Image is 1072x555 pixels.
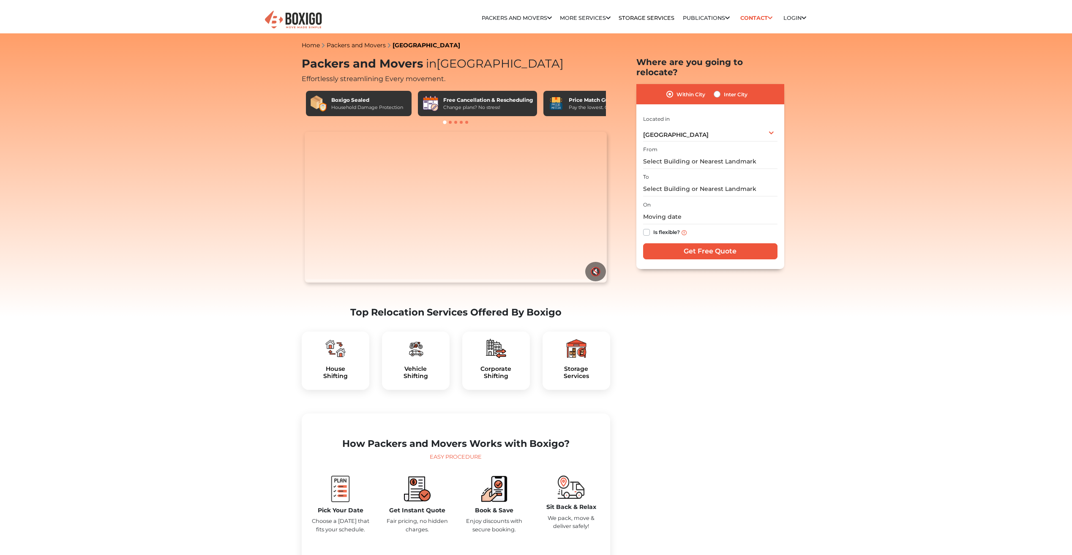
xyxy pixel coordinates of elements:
[585,262,606,281] button: 🔇
[302,57,610,71] h1: Packers and Movers
[569,104,633,111] div: Pay the lowest. Guaranteed!
[305,132,607,283] video: Your browser does not support the video tag.
[423,57,564,71] span: [GEOGRAPHIC_DATA]
[308,453,603,461] div: Easy Procedure
[443,104,533,111] div: Change plans? No stress!
[308,517,373,533] p: Choose a [DATE] that fits your schedule.
[302,41,320,49] a: Home
[308,365,363,380] h5: House Shifting
[264,10,323,30] img: Boxigo
[643,173,649,181] label: To
[406,338,426,359] img: boxigo_packers_and_movers_plan
[385,517,450,533] p: Fair pricing, no hidden charges.
[389,365,443,380] a: VehicleShifting
[643,115,670,123] label: Located in
[481,476,507,502] img: boxigo_packers_and_movers_book
[327,41,386,49] a: Packers and Movers
[783,15,806,21] a: Login
[393,41,460,49] a: [GEOGRAPHIC_DATA]
[310,95,327,112] img: Boxigo Sealed
[643,154,777,169] input: Select Building or Nearest Landmark
[327,476,354,502] img: boxigo_packers_and_movers_plan
[539,514,603,530] p: We pack, move & deliver safely!
[331,104,403,111] div: Household Damage Protection
[385,507,450,514] h5: Get Instant Quote
[643,243,777,259] input: Get Free Quote
[683,15,730,21] a: Publications
[636,57,784,77] h2: Where are you going to relocate?
[724,89,747,99] label: Inter City
[325,338,346,359] img: boxigo_packers_and_movers_plan
[302,307,610,318] h2: Top Relocation Services Offered By Boxigo
[738,11,775,24] a: Contact
[422,95,439,112] img: Free Cancellation & Rescheduling
[560,15,611,21] a: More services
[566,338,586,359] img: boxigo_packers_and_movers_plan
[558,476,584,499] img: boxigo_packers_and_movers_move
[643,131,709,139] span: [GEOGRAPHIC_DATA]
[443,96,533,104] div: Free Cancellation & Rescheduling
[549,365,603,380] h5: Storage Services
[643,146,657,153] label: From
[302,75,445,83] span: Effortlessly streamlining Every movement.
[404,476,431,502] img: boxigo_packers_and_movers_compare
[619,15,674,21] a: Storage Services
[548,95,565,112] img: Price Match Guarantee
[643,209,777,224] input: Moving date
[462,517,526,533] p: Enjoy discounts with secure booking.
[482,15,552,21] a: Packers and Movers
[308,438,603,449] h2: How Packers and Movers Works with Boxigo?
[549,365,603,380] a: StorageServices
[469,365,523,380] a: CorporateShifting
[331,96,403,104] div: Boxigo Sealed
[682,230,687,235] img: info
[643,201,651,209] label: On
[539,503,603,511] h5: Sit Back & Relax
[486,338,506,359] img: boxigo_packers_and_movers_plan
[426,57,436,71] span: in
[643,182,777,196] input: Select Building or Nearest Landmark
[462,507,526,514] h5: Book & Save
[469,365,523,380] h5: Corporate Shifting
[676,89,705,99] label: Within City
[308,365,363,380] a: HouseShifting
[389,365,443,380] h5: Vehicle Shifting
[653,227,680,236] label: Is flexible?
[569,96,633,104] div: Price Match Guarantee
[308,507,373,514] h5: Pick Your Date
